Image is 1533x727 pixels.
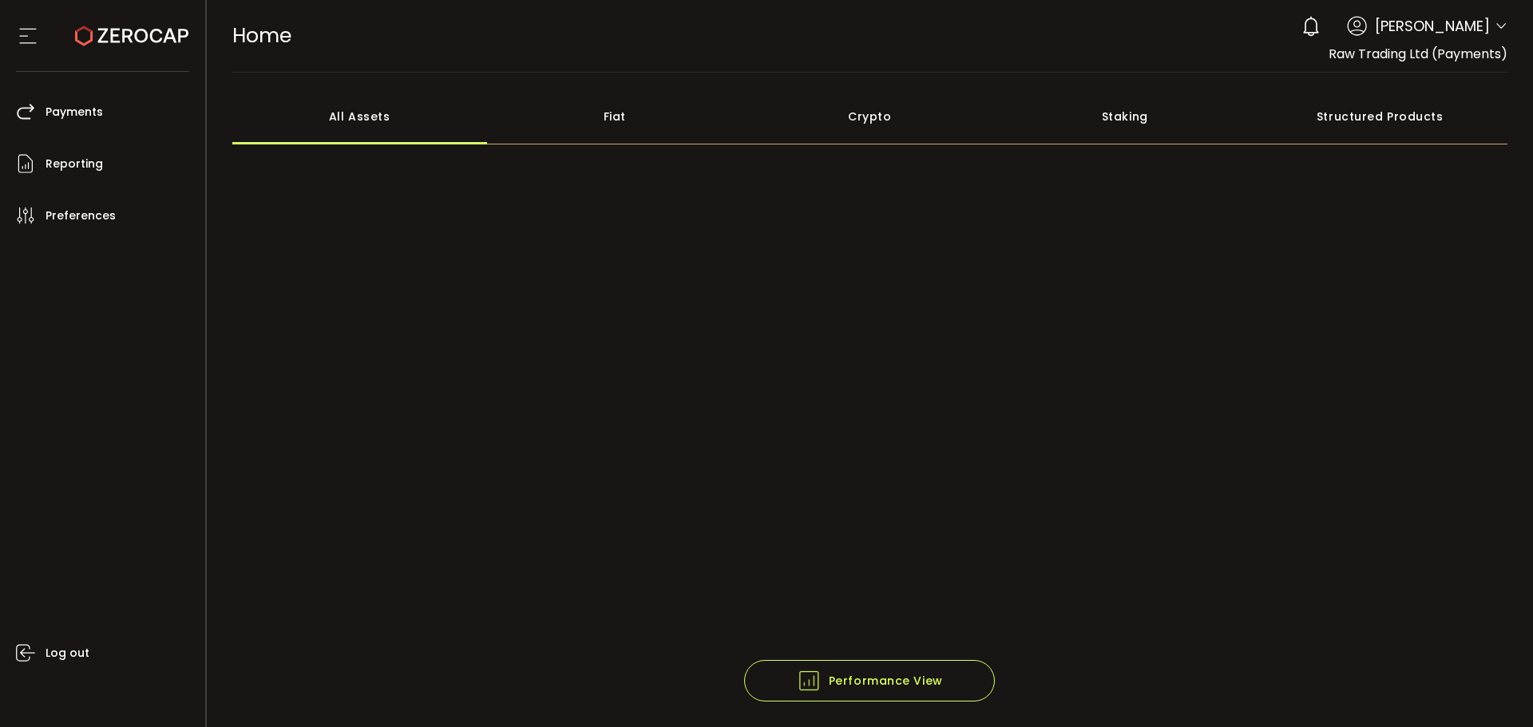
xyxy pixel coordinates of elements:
span: Raw Trading Ltd (Payments) [1329,45,1507,63]
span: Reporting [46,152,103,176]
iframe: Chat Widget [1453,650,1533,727]
span: Performance View [797,669,943,693]
span: Log out [46,642,89,665]
span: Home [232,22,291,49]
span: Preferences [46,204,116,227]
div: Staking [997,89,1253,144]
div: Structured Products [1253,89,1508,144]
div: Crypto [743,89,998,144]
div: All Assets [232,89,488,144]
div: Fiat [487,89,743,144]
span: [PERSON_NAME] [1375,15,1490,37]
button: Performance View [744,660,995,701]
span: Payments [46,101,103,124]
